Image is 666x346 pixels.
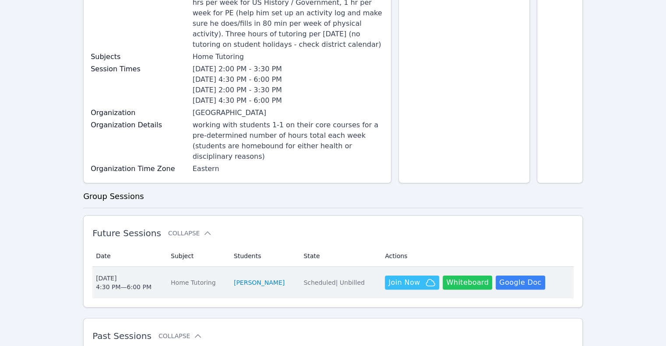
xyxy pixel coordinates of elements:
[193,95,384,106] li: [DATE] 4:30 PM - 6:00 PM
[229,245,298,267] th: Students
[193,120,384,162] div: working with students 1-1 on their core courses for a pre-determined number of hours total each w...
[193,64,384,74] li: [DATE] 2:00 PM - 3:30 PM
[380,245,574,267] th: Actions
[168,229,212,238] button: Collapse
[193,74,384,85] li: [DATE] 4:30 PM - 6:00 PM
[92,245,166,267] th: Date
[303,279,365,286] span: Scheduled | Unbilled
[159,332,202,340] button: Collapse
[193,164,384,174] div: Eastern
[171,278,223,287] div: Home Tutoring
[496,276,545,290] a: Google Doc
[91,108,187,118] label: Organization
[193,85,384,95] li: [DATE] 2:00 PM - 3:30 PM
[92,228,161,238] span: Future Sessions
[388,277,420,288] span: Join Now
[234,278,285,287] a: [PERSON_NAME]
[166,245,229,267] th: Subject
[96,274,152,291] div: [DATE] 4:30 PM — 6:00 PM
[298,245,380,267] th: State
[91,52,187,62] label: Subjects
[193,108,384,118] div: [GEOGRAPHIC_DATA]
[91,64,187,74] label: Session Times
[91,120,187,130] label: Organization Details
[91,164,187,174] label: Organization Time Zone
[92,331,152,341] span: Past Sessions
[193,52,384,62] div: Home Tutoring
[83,190,583,203] h3: Group Sessions
[92,267,574,298] tr: [DATE]4:30 PM—6:00 PMHome Tutoring[PERSON_NAME]Scheduled| UnbilledJoin NowWhiteboardGoogle Doc
[443,276,492,290] button: Whiteboard
[385,276,439,290] button: Join Now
